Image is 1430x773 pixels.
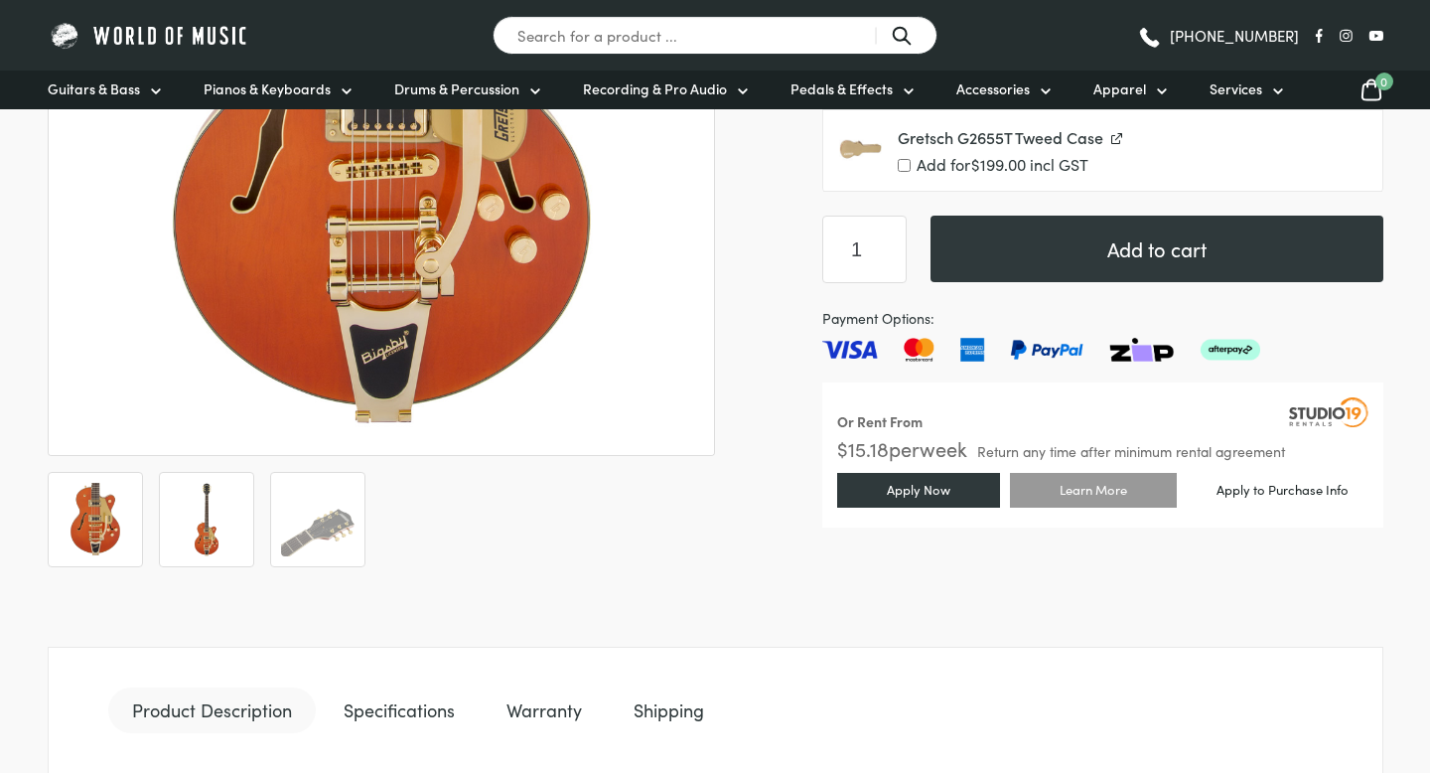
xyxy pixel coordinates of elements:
[889,434,967,462] span: per week
[839,126,882,169] img: Gretsch-G2655T-Tweed-Case
[610,688,728,733] a: Shipping
[108,688,316,733] a: Product Description
[977,444,1285,458] span: Return any time after minimum rental agreement
[790,78,893,99] span: Pedals & Effects
[1142,554,1430,773] iframe: Chat with our support team
[394,78,519,99] span: Drums & Percussion
[1137,21,1299,51] a: [PHONE_NUMBER]
[898,156,1366,175] label: Add for
[1210,78,1262,99] span: Services
[48,20,251,51] img: World of Music
[898,126,1103,148] span: Gretsch G2655T Tweed Case
[822,216,907,283] input: Product quantity
[822,338,1260,362] img: Pay with Master card, Visa, American Express and Paypal
[837,434,889,462] span: $ 15.18
[1170,28,1299,43] span: [PHONE_NUMBER]
[898,159,911,172] input: Add for$199.00 incl GST
[204,78,331,99] span: Pianos & Keyboards
[1187,475,1378,505] a: Apply to Purchase Info
[483,688,606,733] a: Warranty
[48,78,140,99] span: Guitars & Bass
[1093,78,1146,99] span: Apparel
[930,216,1383,282] button: Add to cart
[1030,153,1088,175] span: incl GST
[583,78,727,99] span: Recording & Pro Audio
[971,153,1026,175] span: 199.00
[1289,397,1368,427] img: Studio19 Rentals
[822,307,1383,330] span: Payment Options:
[971,153,980,175] span: $
[837,410,923,433] div: Or Rent From
[1010,473,1177,508] a: Learn More
[170,483,243,556] img: Gretsch G5655TG Electromatic Center Block Jr. Bigsby Orange Stain Electric Guitar Full
[493,16,937,55] input: Search for a product ...
[281,483,355,556] img: Gretsch G5655TG Electromatic Center Block Jr. Bigsby Orange Stain Electric Guitar Headstock
[837,473,1000,508] a: Apply Now
[956,78,1030,99] span: Accessories
[320,688,479,733] a: Specifications
[1375,73,1393,90] span: 0
[59,483,132,556] img: Gretsch G5655TG Electromatic Center Block Jr. Bigsby Orange Stain Electric Guitar Front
